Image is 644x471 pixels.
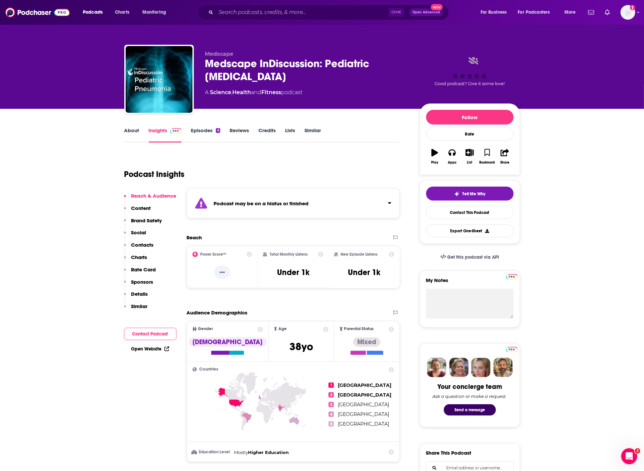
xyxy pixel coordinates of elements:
p: -- [214,266,230,279]
span: Logged in as hoffmacv [621,5,635,20]
a: [GEOGRAPHIC_DATA] [338,382,391,388]
p: Content [131,205,151,211]
img: Podchaser - Follow, Share and Rate Podcasts [5,6,70,19]
a: Contact This Podcast [426,206,514,219]
img: Podchaser Pro [506,347,518,352]
img: User Profile [621,5,635,20]
div: Apps [448,161,457,165]
button: Reach & Audience [124,193,176,205]
span: Get this podcast via API [447,254,499,260]
button: Similar [124,303,148,315]
button: Share [496,145,513,169]
button: Follow [426,110,514,125]
button: Content [124,205,151,217]
div: Your concierge team [437,383,502,391]
a: Episodes6 [191,127,220,143]
button: Sponsors [124,279,153,291]
h3: Under 1k [348,267,381,277]
a: [DEMOGRAPHIC_DATA] [189,337,267,355]
button: open menu [78,7,111,18]
span: , [232,89,233,95]
span: More [564,8,576,17]
a: Mixed [351,337,383,355]
img: Jules Profile [471,358,491,377]
span: Parental Status [344,327,374,331]
h2: Audience Demographics [187,309,248,316]
button: Apps [443,145,461,169]
h2: Power Score™ [201,252,227,257]
svg: Add a profile image [630,5,635,10]
a: [GEOGRAPHIC_DATA] [338,421,389,427]
div: Play [431,161,438,165]
a: Similar [304,127,321,143]
div: Mixed [353,337,380,347]
span: Higher Education [248,450,289,455]
a: Lists [285,127,295,143]
button: open menu [514,7,560,18]
button: Rate Card [124,266,156,279]
a: Medscape InDiscussion: Pediatric Pneumonia [126,46,192,113]
button: Show profile menu [621,5,635,20]
div: [DEMOGRAPHIC_DATA] [189,337,267,347]
span: 3 [329,402,334,407]
label: My Notes [426,277,514,289]
button: Export One-Sheet [426,224,514,237]
a: Open Website [131,346,169,352]
img: Sydney Profile [427,358,446,377]
p: Rate Card [131,266,156,273]
button: List [461,145,478,169]
a: Show notifications dropdown [586,7,597,18]
span: Podcasts [83,8,103,17]
h2: New Episode Listens [341,252,378,257]
button: Bookmark [479,145,496,169]
div: List [467,161,473,165]
button: Details [124,291,148,303]
span: Charts [115,8,129,17]
button: open menu [476,7,515,18]
h1: Podcast Insights [124,169,185,179]
button: Send a message [444,404,496,416]
span: 4 [329,412,334,417]
img: tell me why sparkle [454,191,460,197]
span: Ctrl K [388,8,404,17]
button: open menu [138,7,175,18]
div: Share [500,161,509,165]
a: [GEOGRAPHIC_DATA] [338,392,391,398]
p: Charts [131,254,147,260]
button: Brand Safety [124,217,162,230]
button: Open AdvancedNew [409,8,443,16]
img: Podchaser Pro [506,274,518,279]
h2: Total Monthly Listens [270,252,307,257]
span: Countries [200,367,219,372]
button: Contacts [124,242,154,254]
div: A podcast [205,88,303,96]
span: 2 [329,392,334,398]
span: For Business [481,8,507,17]
span: 38 yo [289,340,313,353]
span: Tell Me Why [462,191,485,197]
a: Health [233,89,251,95]
a: Science [210,89,232,95]
input: Search podcasts, credits, & more... [216,7,388,18]
a: Charts [111,7,133,18]
a: Get this podcast via API [435,249,505,265]
span: 5 [329,421,334,427]
a: 38yo [289,344,313,352]
span: 3 [635,448,640,454]
span: Mostly [234,450,248,455]
a: [GEOGRAPHIC_DATA] [338,411,389,417]
a: Pro website [506,273,518,279]
div: Search podcasts, credits, & more... [204,5,455,20]
p: Social [131,229,146,236]
img: Jon Profile [493,358,513,377]
img: Podchaser Pro [170,128,182,134]
span: Gender [198,327,213,331]
a: Pro website [506,346,518,352]
p: Reach & Audience [131,193,176,199]
span: New [431,4,443,10]
a: Fitness [262,89,281,95]
strong: Podcast may be on a hiatus or finished [214,200,309,207]
p: Similar [131,303,148,309]
h2: Reach [187,234,202,241]
span: Age [278,327,287,331]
